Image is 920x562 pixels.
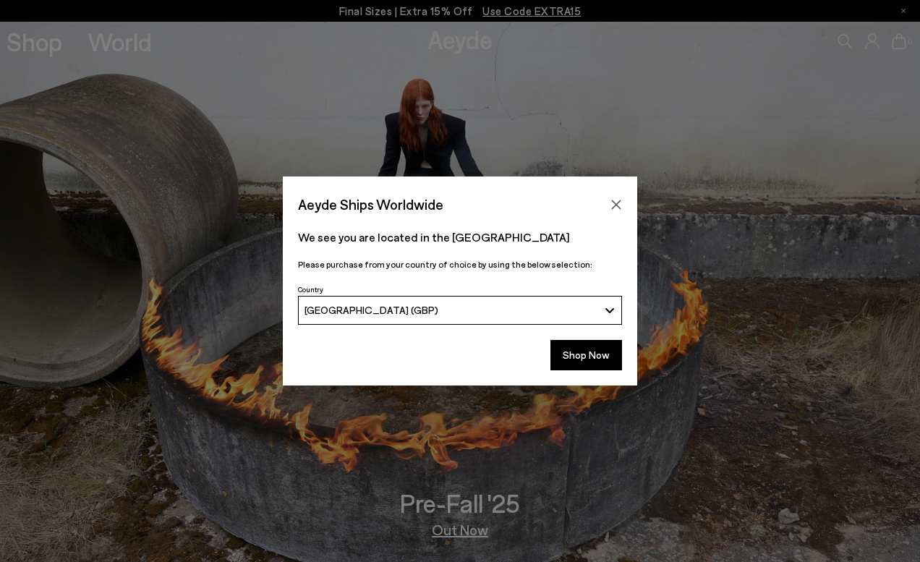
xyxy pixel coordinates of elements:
span: [GEOGRAPHIC_DATA] (GBP) [304,304,438,316]
p: Please purchase from your country of choice by using the below selection: [298,257,622,271]
span: Aeyde Ships Worldwide [298,192,443,217]
span: Country [298,285,323,294]
button: Close [605,194,627,216]
button: Shop Now [550,340,622,370]
p: We see you are located in the [GEOGRAPHIC_DATA] [298,229,622,246]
